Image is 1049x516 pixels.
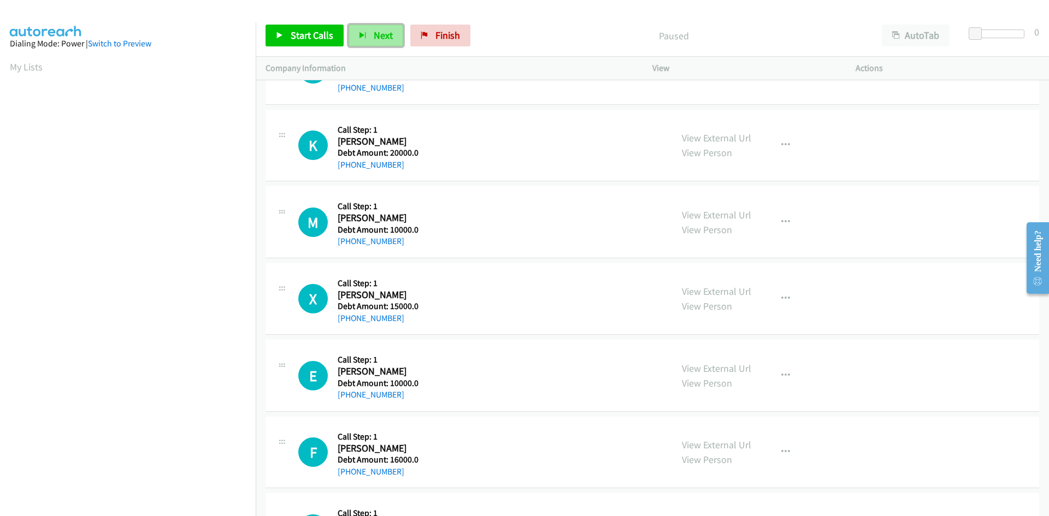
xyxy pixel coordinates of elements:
[338,313,404,323] a: [PHONE_NUMBER]
[410,25,470,46] a: Finish
[338,212,424,224] h2: [PERSON_NAME]
[338,82,404,93] a: [PHONE_NUMBER]
[1017,215,1049,301] iframe: Resource Center
[338,124,424,135] h5: Call Step: 1
[338,466,404,477] a: [PHONE_NUMBER]
[682,300,732,312] a: View Person
[338,147,424,158] h5: Debt Amount: 20000.0
[349,25,403,46] button: Next
[882,25,950,46] button: AutoTab
[974,29,1024,38] div: Delay between calls (in seconds)
[682,285,751,298] a: View External Url
[682,209,751,221] a: View External Url
[682,362,751,375] a: View External Url
[298,284,328,313] div: The call is yet to be attempted
[338,159,404,170] a: [PHONE_NUMBER]
[298,207,328,237] div: The call is yet to be attempted
[338,442,424,455] h2: [PERSON_NAME]
[298,131,328,160] div: The call is yet to be attempted
[298,437,328,467] div: The call is yet to be attempted
[338,431,424,442] h5: Call Step: 1
[298,361,328,390] div: The call is yet to be attempted
[266,25,344,46] a: Start Calls
[291,29,333,41] span: Start Calls
[682,453,732,466] a: View Person
[682,438,751,451] a: View External Url
[338,301,424,312] h5: Debt Amount: 15000.0
[298,284,328,313] h1: X
[682,70,732,82] a: View Person
[298,131,328,160] h1: K
[682,223,732,236] a: View Person
[298,207,328,237] h1: M
[338,236,404,246] a: [PHONE_NUMBER]
[10,61,43,73] a: My Lists
[338,365,424,378] h2: [PERSON_NAME]
[374,29,393,41] span: Next
[682,146,732,159] a: View Person
[485,28,862,43] p: Paused
[338,224,424,235] h5: Debt Amount: 10000.0
[338,278,424,289] h5: Call Step: 1
[338,289,424,301] h2: [PERSON_NAME]
[10,37,246,50] div: Dialing Mode: Power |
[682,132,751,144] a: View External Url
[338,201,424,212] h5: Call Step: 1
[88,38,151,49] a: Switch to Preview
[266,62,633,75] p: Company Information
[298,437,328,467] h1: F
[298,361,328,390] h1: E
[435,29,460,41] span: Finish
[652,62,836,75] p: View
[338,454,424,465] h5: Debt Amount: 16000.0
[338,389,404,400] a: [PHONE_NUMBER]
[856,62,1039,75] p: Actions
[338,378,424,389] h5: Debt Amount: 10000.0
[1034,25,1039,39] div: 0
[338,354,424,365] h5: Call Step: 1
[338,135,424,148] h2: [PERSON_NAME]
[682,377,732,389] a: View Person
